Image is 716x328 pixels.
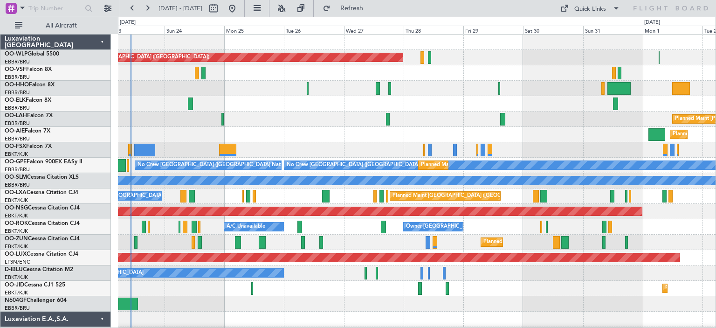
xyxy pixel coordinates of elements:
[318,1,374,16] button: Refresh
[5,289,28,296] a: EBKT/KJK
[5,190,78,195] a: OO-LXACessna Citation CJ4
[138,158,294,172] div: No Crew [GEOGRAPHIC_DATA] ([GEOGRAPHIC_DATA] National)
[5,128,25,134] span: OO-AIE
[5,236,80,242] a: OO-ZUNCessna Citation CJ4
[463,26,523,34] div: Fri 29
[5,166,30,173] a: EBBR/BRU
[5,181,30,188] a: EBBR/BRU
[643,26,702,34] div: Mon 1
[483,235,592,249] div: Planned Maint Kortrijk-[GEOGRAPHIC_DATA]
[5,151,28,158] a: EBKT/KJK
[5,274,28,281] a: EBKT/KJK
[5,51,59,57] a: OO-WLPGlobal 5500
[344,26,404,34] div: Wed 27
[5,135,30,142] a: EBBR/BRU
[5,82,55,88] a: OO-HHOFalcon 8X
[5,267,73,272] a: D-IBLUCessna Citation M2
[5,197,28,204] a: EBKT/KJK
[287,158,443,172] div: No Crew [GEOGRAPHIC_DATA] ([GEOGRAPHIC_DATA] National)
[421,158,590,172] div: Planned Maint [GEOGRAPHIC_DATA] ([GEOGRAPHIC_DATA] National)
[62,50,209,64] div: Planned Maint [GEOGRAPHIC_DATA] ([GEOGRAPHIC_DATA])
[5,228,28,235] a: EBKT/KJK
[5,267,23,272] span: D-IBLU
[5,190,27,195] span: OO-LXA
[5,113,27,119] span: OO-LAH
[5,144,52,149] a: OO-FSXFalcon 7X
[5,120,30,127] a: EBBR/BRU
[5,282,24,288] span: OO-JID
[5,82,29,88] span: OO-HHO
[5,105,30,112] a: EBBR/BRU
[556,1,625,16] button: Quick Links
[5,174,79,180] a: OO-SLMCessna Citation XLS
[5,221,80,226] a: OO-ROKCessna Citation CJ4
[5,243,28,250] a: EBKT/KJK
[5,212,28,219] a: EBKT/KJK
[5,236,28,242] span: OO-ZUN
[5,221,28,226] span: OO-ROK
[120,19,136,27] div: [DATE]
[5,251,78,257] a: OO-LUXCessna Citation CJ4
[5,58,30,65] a: EBBR/BRU
[10,18,101,33] button: All Aircraft
[158,4,202,13] span: [DATE] - [DATE]
[5,174,27,180] span: OO-SLM
[392,189,561,203] div: Planned Maint [GEOGRAPHIC_DATA] ([GEOGRAPHIC_DATA] National)
[5,205,80,211] a: OO-NSGCessna Citation CJ4
[5,251,27,257] span: OO-LUX
[105,26,165,34] div: Sat 23
[5,98,26,103] span: OO-ELK
[5,74,30,81] a: EBBR/BRU
[5,89,30,96] a: EBBR/BRU
[644,19,660,27] div: [DATE]
[5,298,27,303] span: N604GF
[5,67,26,72] span: OO-VSF
[583,26,643,34] div: Sun 31
[332,5,372,12] span: Refresh
[5,128,50,134] a: OO-AIEFalcon 7X
[5,67,52,72] a: OO-VSFFalcon 8X
[5,159,82,165] a: OO-GPEFalcon 900EX EASy II
[574,5,606,14] div: Quick Links
[5,51,28,57] span: OO-WLP
[5,144,26,149] span: OO-FSX
[224,26,284,34] div: Mon 25
[5,113,53,119] a: OO-LAHFalcon 7X
[404,26,463,34] div: Thu 28
[165,26,224,34] div: Sun 24
[5,282,65,288] a: OO-JIDCessna CJ1 525
[5,258,30,265] a: LFSN/ENC
[227,220,265,234] div: A/C Unavailable
[24,22,98,29] span: All Aircraft
[5,305,30,312] a: EBBR/BRU
[406,220,532,234] div: Owner [GEOGRAPHIC_DATA]-[GEOGRAPHIC_DATA]
[5,298,67,303] a: N604GFChallenger 604
[5,205,28,211] span: OO-NSG
[523,26,583,34] div: Sat 30
[284,26,344,34] div: Tue 26
[5,159,27,165] span: OO-GPE
[5,98,51,103] a: OO-ELKFalcon 8X
[28,1,82,15] input: Trip Number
